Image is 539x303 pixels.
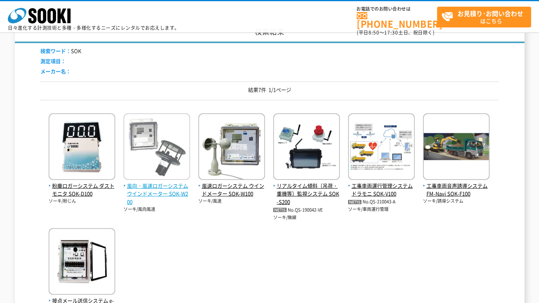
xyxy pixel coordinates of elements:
[273,113,340,182] img: SOK-S200
[49,174,115,198] a: 粉塵ロガーシステム ダストモニタ SOK-D100
[40,57,66,65] span: 測定項目：
[198,113,265,182] img: SOK-W100
[348,182,415,198] span: 工事車両運行管理システム ドラモニ SOK-V100
[348,174,415,198] a: 工事車両運行管理システム ドラモニ SOK-V100
[198,198,265,205] p: ソーキ/風速
[198,182,265,198] span: 風速ロガーシステム ウインドメーター SOK-W100
[8,25,180,30] p: 日々進化する計測技術と多種・多様化するニーズにレンタルでお応えします。
[273,182,340,206] span: リアルタイム傾斜（吊荷・重機等）監視システム SOK-S200
[423,113,490,182] img: FM-Navi SOK-F100
[49,113,115,182] img: SOK-D100
[123,174,190,206] a: 風向・風速ロガーシステム ウインドメーター SOK-W200
[423,174,490,198] a: 工事車両音声誘導システム FM-Navi SOK-F100
[273,214,340,221] p: ソーキ/無線
[457,9,523,18] strong: お見積り･お問い合わせ
[40,86,499,94] p: 結果7件 1/1ページ
[123,182,190,206] span: 風向・風速ロガーシステム ウインドメーター SOK-W200
[49,228,115,297] img: e-MoA SOK-E100
[40,47,71,54] span: 検索ワード：
[357,29,434,36] span: (平日 ～ 土日、祝日除く)
[368,29,379,36] span: 8:50
[49,198,115,205] p: ソーキ/粉じん
[49,182,115,198] span: 粉塵ロガーシステム ダストモニタ SOK-D100
[348,198,415,206] p: No.QS-210043-A
[384,29,398,36] span: 17:30
[273,174,340,206] a: リアルタイム傾斜（吊荷・重機等）監視システム SOK-S200
[123,206,190,213] p: ソーキ/風向風速
[437,7,531,27] a: お見積り･お問い合わせはこちら
[423,198,490,205] p: ソーキ/誘導システム
[40,47,81,55] li: SOK
[348,113,415,182] img: ドラモニ SOK-V100
[198,174,265,198] a: 風速ロガーシステム ウインドメーター SOK-W100
[423,182,490,198] span: 工事車両音声誘導システム FM-Navi SOK-F100
[348,206,415,213] p: ソーキ/車両運行管理
[123,113,190,182] img: SOK-W200
[357,12,437,28] a: [PHONE_NUMBER]
[40,67,71,75] span: メーカー名：
[441,7,531,27] span: はこちら
[357,7,437,11] span: お電話でのお問い合わせは
[273,206,340,214] p: No.QS-190042-VE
